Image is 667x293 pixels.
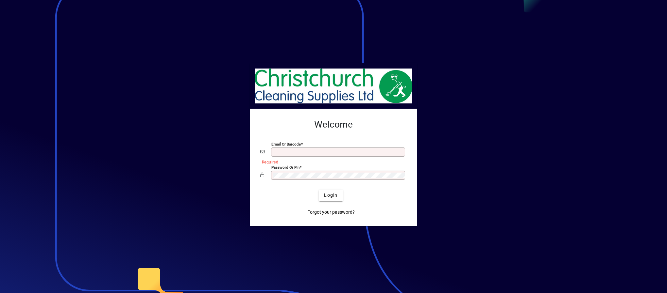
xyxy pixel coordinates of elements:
h2: Welcome [260,119,407,130]
span: Login [324,192,337,199]
mat-error: Required [262,158,402,165]
mat-label: Email or Barcode [271,142,301,146]
button: Login [319,190,343,201]
a: Forgot your password? [305,207,357,218]
span: Forgot your password? [307,209,355,216]
mat-label: Password or Pin [271,165,299,169]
